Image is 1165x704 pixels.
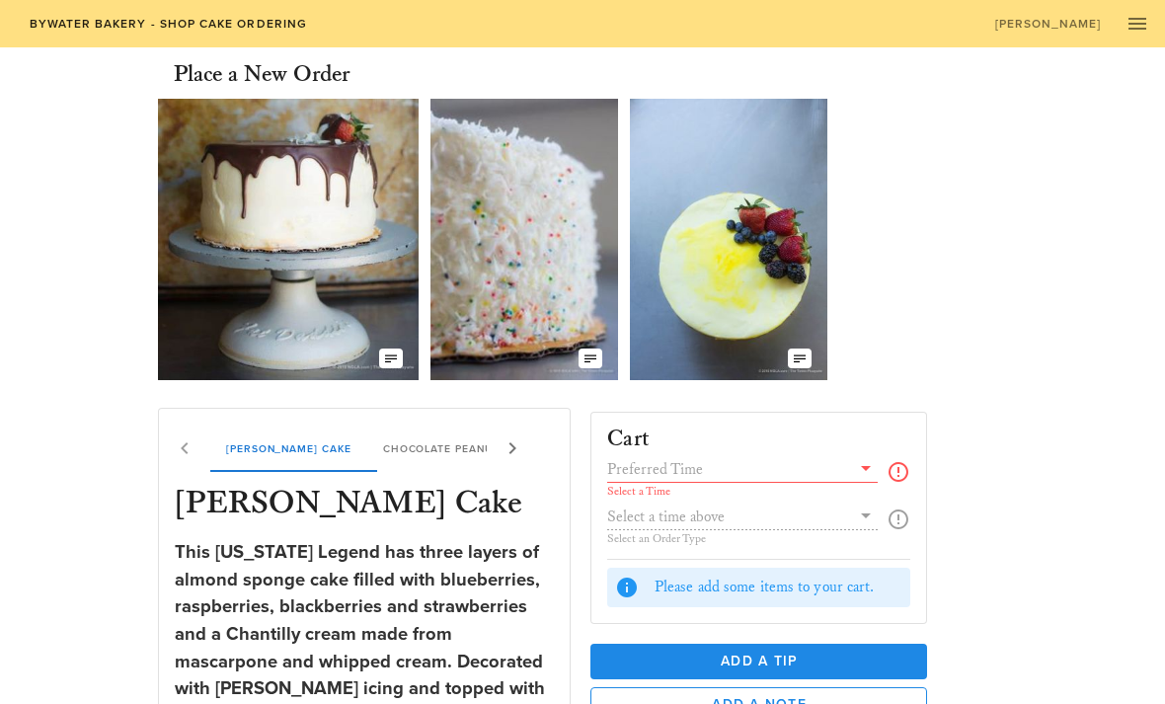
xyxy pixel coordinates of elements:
button: Add a Tip [590,644,927,679]
div: [PERSON_NAME] Cake [210,425,367,472]
span: [PERSON_NAME] [994,17,1102,31]
h3: [PERSON_NAME] Cake [171,484,558,527]
div: Please add some items to your cart. [655,577,902,598]
input: Preferred Time [607,456,850,482]
img: qzl0ivbhpoir5jt3lnxe.jpg [430,99,618,380]
img: vfgkldhn9pjhkwzhnerr.webp [630,99,827,380]
img: adomffm5ftbblbfbeqkk.jpg [158,99,419,380]
div: Select a Time [607,486,878,498]
a: Bywater Bakery - Shop Cake Ordering [16,10,319,38]
div: Chocolate Peanut Butter Cup Cake [367,425,623,472]
span: Bywater Bakery - Shop Cake Ordering [28,17,307,31]
h3: Place a New Order [174,59,349,91]
a: [PERSON_NAME] [981,10,1114,38]
h3: Cart [607,429,650,451]
span: Add a Tip [606,653,911,669]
